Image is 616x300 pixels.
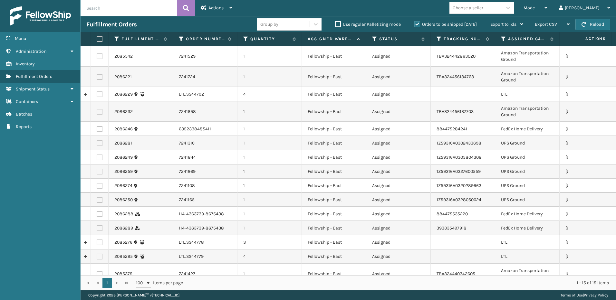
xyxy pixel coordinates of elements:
[237,87,302,101] td: 4
[114,140,132,146] a: 2086281
[495,235,560,249] td: LTL
[186,36,225,42] label: Order Number
[114,183,132,189] a: 2086274
[88,290,179,300] p: Copyright 2023 [PERSON_NAME]™ v [TECHNICAL_ID]
[260,21,278,28] div: Group by
[250,36,289,42] label: Quantity
[302,179,366,193] td: Fellowship - East
[237,136,302,150] td: 1
[495,87,560,101] td: LTL
[437,197,481,202] a: 1Z59316A0328050624
[302,207,366,221] td: Fellowship - East
[15,36,26,41] span: Menu
[437,109,474,114] a: TBA324456137703
[437,183,481,188] a: 1Z59316A0320289963
[114,91,133,98] a: 2086229
[237,207,302,221] td: 1
[366,122,431,136] td: Assigned
[136,278,183,288] span: items per page
[302,87,366,101] td: Fellowship - East
[114,225,133,231] a: 2086289
[437,271,475,277] a: TBA324440342605
[437,225,467,231] a: 393335497918
[16,99,38,104] span: Containers
[173,87,237,101] td: LTL.SS44792
[173,164,237,179] td: 7241669
[302,150,366,164] td: Fellowship - East
[237,164,302,179] td: 1
[495,46,560,67] td: Amazon Transportation Ground
[173,193,237,207] td: 7241165
[495,136,560,150] td: UPS Ground
[495,264,560,284] td: Amazon Transportation Ground
[302,101,366,122] td: Fellowship - East
[302,249,366,264] td: Fellowship - East
[335,22,401,27] label: Use regular Palletizing mode
[302,235,366,249] td: Fellowship - East
[366,46,431,67] td: Assigned
[302,122,366,136] td: Fellowship - East
[114,211,133,217] a: 2086288
[366,150,431,164] td: Assigned
[366,207,431,221] td: Assigned
[237,150,302,164] td: 1
[444,36,483,42] label: Tracking Number
[437,140,481,146] a: 1Z59316A0302433698
[136,280,146,286] span: 100
[437,74,474,80] a: TBA324456134763
[208,5,224,11] span: Actions
[237,221,302,235] td: 1
[535,22,557,27] span: Export CSV
[366,193,431,207] td: Assigned
[575,19,610,30] button: Reload
[524,5,535,11] span: Mode
[561,290,608,300] div: |
[565,33,610,44] span: Actions
[237,264,302,284] td: 1
[173,150,237,164] td: 7241844
[366,179,431,193] td: Assigned
[114,253,133,260] a: 2085295
[237,67,302,87] td: 1
[102,278,112,288] a: 1
[173,136,237,150] td: 7241316
[114,271,132,277] a: 2085375
[114,53,133,60] a: 2085542
[173,46,237,67] td: 7241529
[437,169,481,174] a: 1Z59316A0327600559
[437,155,482,160] a: 1Z59316A0305804308
[114,239,132,246] a: 2085276
[308,36,354,42] label: Assigned Warehouse
[366,221,431,235] td: Assigned
[86,21,137,28] h3: Fulfillment Orders
[495,101,560,122] td: Amazon Transportation Ground
[366,101,431,122] td: Assigned
[495,179,560,193] td: UPS Ground
[453,5,483,11] div: Choose a seller
[437,126,467,132] a: 884475284241
[192,280,609,286] div: 1 - 15 of 15 items
[121,36,160,42] label: Fulfillment Order Id
[173,235,237,249] td: LTL.SS44778
[495,221,560,235] td: FedEx Home Delivery
[366,67,431,87] td: Assigned
[173,249,237,264] td: LTL.SS44779
[495,207,560,221] td: FedEx Home Delivery
[237,101,302,122] td: 1
[495,193,560,207] td: UPS Ground
[114,154,133,161] a: 2086249
[302,164,366,179] td: Fellowship - East
[495,150,560,164] td: UPS Ground
[490,22,516,27] span: Export to .xls
[495,249,560,264] td: LTL
[584,293,608,297] a: Privacy Policy
[16,86,50,92] span: Shipment Status
[414,22,477,27] label: Orders to be shipped [DATE]
[237,193,302,207] td: 1
[302,67,366,87] td: Fellowship - East
[114,126,133,132] a: 2086246
[561,293,583,297] a: Terms of Use
[237,122,302,136] td: 1
[114,74,132,80] a: 2086221
[302,221,366,235] td: Fellowship - East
